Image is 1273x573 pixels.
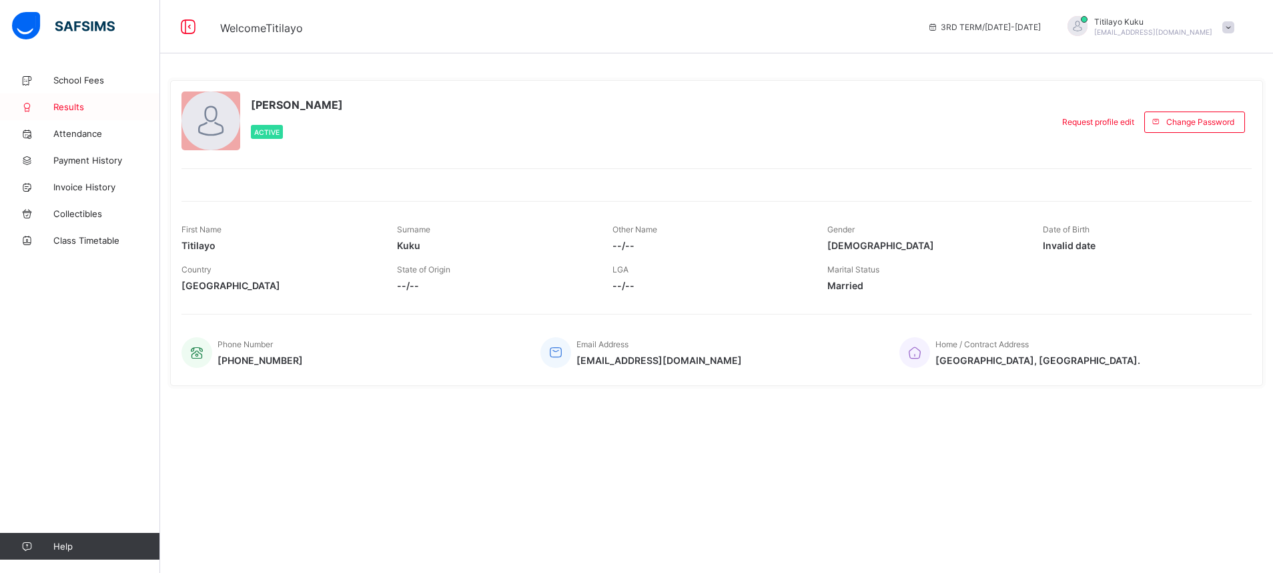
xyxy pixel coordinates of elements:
span: Gender [827,224,855,234]
span: First Name [181,224,222,234]
span: Phone Number [218,339,273,349]
button: Open asap [1220,526,1260,566]
span: Results [53,102,160,112]
span: [EMAIL_ADDRESS][DOMAIN_NAME] [576,355,742,366]
span: State of Origin [397,264,450,274]
span: Titilayo Kuku [1094,17,1212,27]
span: --/-- [612,240,808,251]
span: --/-- [612,280,808,291]
span: Email Address [576,339,628,349]
span: [DEMOGRAPHIC_DATA] [827,240,1023,251]
span: [PERSON_NAME] [251,98,343,112]
span: [GEOGRAPHIC_DATA], [GEOGRAPHIC_DATA]. [935,355,1140,366]
span: Attendance [53,128,160,139]
span: Active [254,128,280,136]
span: Other Name [612,224,657,234]
span: --/-- [397,280,592,291]
span: Kuku [397,240,592,251]
span: Date of Birth [1043,224,1090,234]
img: safsims [12,12,115,40]
span: Surname [397,224,430,234]
span: Help [53,541,159,552]
span: [PHONE_NUMBER] [218,355,303,366]
span: School Fees [53,75,160,85]
span: Married [827,280,1023,291]
span: Country [181,264,211,274]
span: [GEOGRAPHIC_DATA] [181,280,377,291]
span: Marital Status [827,264,879,274]
span: [EMAIL_ADDRESS][DOMAIN_NAME] [1094,28,1212,36]
span: Titilayo [181,240,377,251]
span: Invoice History [53,182,160,192]
span: Change Password [1166,117,1234,127]
span: Payment History [53,155,160,166]
span: LGA [612,264,628,274]
span: Class Timetable [53,235,160,246]
span: Home / Contract Address [935,339,1029,349]
span: Invalid date [1043,240,1238,251]
div: TitilayoKuku [1054,16,1241,38]
span: Request profile edit [1062,117,1134,127]
span: Collectibles [53,208,160,219]
span: Welcome Titilayo [220,21,303,35]
span: session/term information [927,22,1041,32]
